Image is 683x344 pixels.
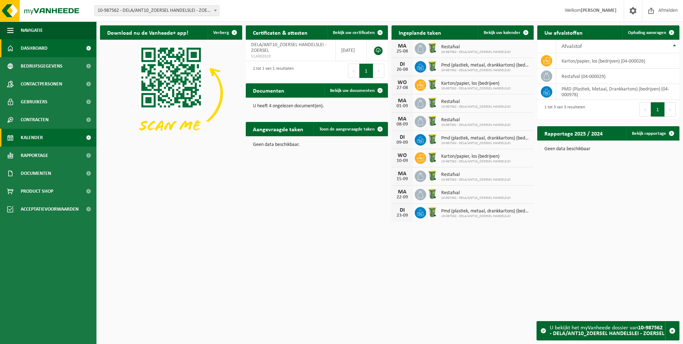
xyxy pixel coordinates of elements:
[246,83,291,97] h2: Documenten
[253,104,381,109] p: U heeft 4 ongelezen document(en).
[426,78,438,90] img: WB-0240-HPE-GN-50
[537,126,610,140] h2: Rapportage 2025 / 2024
[562,44,582,49] span: Afvalstof
[395,122,409,127] div: 08-09
[395,153,409,158] div: WO
[395,67,409,72] div: 26-08
[327,25,387,40] a: Bekijk uw certificaten
[21,111,49,129] span: Contracten
[441,178,511,182] span: 10-987562 - DELA/ANT10_ZOERSEL HANDELSLEI
[441,154,511,159] span: Karton/papier, los (bedrijven)
[324,83,387,98] a: Bekijk uw documenten
[651,102,665,117] button: 1
[395,80,409,85] div: WO
[246,25,315,39] h2: Certificaten & attesten
[21,129,43,147] span: Kalender
[319,127,375,132] span: Toon de aangevraagde taken
[441,172,511,178] span: Restafval
[395,213,409,218] div: 23-09
[441,87,511,91] span: 10-987562 - DELA/ANT10_ZOERSEL HANDELSLEI
[441,117,511,123] span: Restafval
[253,142,381,147] p: Geen data beschikbaar.
[556,84,679,100] td: PMD (Plastiek, Metaal, Drankkartons) (bedrijven) (04-000978)
[395,171,409,177] div: MA
[441,63,530,68] span: Pmd (plastiek, metaal, drankkartons) (bedrijven)
[639,102,651,117] button: Previous
[249,63,294,79] div: 1 tot 1 van 1 resultaten
[395,177,409,182] div: 15-09
[395,158,409,163] div: 10-09
[392,25,448,39] h2: Ingeplande taken
[537,25,590,39] h2: Uw afvalstoffen
[395,104,409,109] div: 01-09
[628,30,666,35] span: Ophaling aanvragen
[95,6,219,16] span: 10-987562 - DELA/ANT10_ZOERSEL HANDELSLEI - ZOERSEL
[544,147,672,152] p: Geen data beschikbaar
[426,42,438,54] img: WB-0240-HPE-GN-50
[21,200,79,218] span: Acceptatievoorwaarden
[251,42,326,53] span: DELA/ANT10_ZOERSEL HANDELSLEI - ZOERSEL
[478,25,533,40] a: Bekijk uw kalender
[550,325,664,336] strong: 10-987562 - DELA/ANT10_ZOERSEL HANDELSLEI - ZOERSEL
[441,123,511,127] span: 10-987562 - DELA/ANT10_ZOERSEL HANDELSLEI
[251,54,330,59] span: VLA902619
[373,64,384,78] button: Next
[21,147,48,164] span: Rapportage
[395,195,409,200] div: 22-09
[441,190,511,196] span: Restafval
[21,21,43,39] span: Navigatie
[426,97,438,109] img: WB-0240-HPE-GN-50
[395,140,409,145] div: 09-09
[359,64,373,78] button: 1
[246,122,310,136] h2: Aangevraagde taken
[441,105,511,109] span: 10-987562 - DELA/ANT10_ZOERSEL HANDELSLEI
[21,164,51,182] span: Documenten
[441,214,530,218] span: 10-987562 - DELA/ANT10_ZOERSEL HANDELSLEI
[395,116,409,122] div: MA
[622,25,679,40] a: Ophaling aanvragen
[441,99,511,105] span: Restafval
[395,85,409,90] div: 27-08
[441,81,511,87] span: Karton/papier, los (bedrijven)
[208,25,241,40] button: Verberg
[213,30,229,35] span: Verberg
[348,64,359,78] button: Previous
[426,169,438,182] img: WB-0240-HPE-GN-50
[21,182,53,200] span: Product Shop
[21,39,48,57] span: Dashboard
[336,40,367,61] td: [DATE]
[441,68,530,73] span: 10-987562 - DELA/ANT10_ZOERSEL HANDELSLEI
[426,151,438,163] img: WB-0240-HPE-GN-50
[441,196,511,200] span: 10-987562 - DELA/ANT10_ZOERSEL HANDELSLEI
[441,159,511,164] span: 10-987562 - DELA/ANT10_ZOERSEL HANDELSLEI
[441,136,530,141] span: Pmd (plastiek, metaal, drankkartons) (bedrijven)
[556,53,679,69] td: karton/papier, los (bedrijven) (04-000026)
[541,102,585,117] div: 1 tot 3 van 3 resultaten
[21,75,62,93] span: Contactpersonen
[581,8,617,13] strong: [PERSON_NAME]
[550,321,665,340] div: U bekijkt het myVanheede dossier van
[395,62,409,67] div: DI
[441,141,530,146] span: 10-987562 - DELA/ANT10_ZOERSEL HANDELSLEI
[100,40,242,147] img: Download de VHEPlus App
[441,208,530,214] span: Pmd (plastiek, metaal, drankkartons) (bedrijven)
[556,69,679,84] td: restafval (04-000029)
[395,49,409,54] div: 25-08
[426,115,438,127] img: WB-0240-HPE-GN-50
[484,30,520,35] span: Bekijk uw kalender
[21,57,63,75] span: Bedrijfsgegevens
[626,126,679,141] a: Bekijk rapportage
[333,30,375,35] span: Bekijk uw certificaten
[100,25,195,39] h2: Download nu de Vanheede+ app!
[395,43,409,49] div: MA
[395,207,409,213] div: DI
[426,133,438,145] img: WB-0240-HPE-GN-50
[441,44,511,50] span: Restafval
[94,5,219,16] span: 10-987562 - DELA/ANT10_ZOERSEL HANDELSLEI - ZOERSEL
[426,206,438,218] img: WB-0240-HPE-GN-50
[395,98,409,104] div: MA
[426,60,438,72] img: WB-0240-HPE-GN-50
[395,134,409,140] div: DI
[426,188,438,200] img: WB-0240-HPE-GN-50
[330,88,375,93] span: Bekijk uw documenten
